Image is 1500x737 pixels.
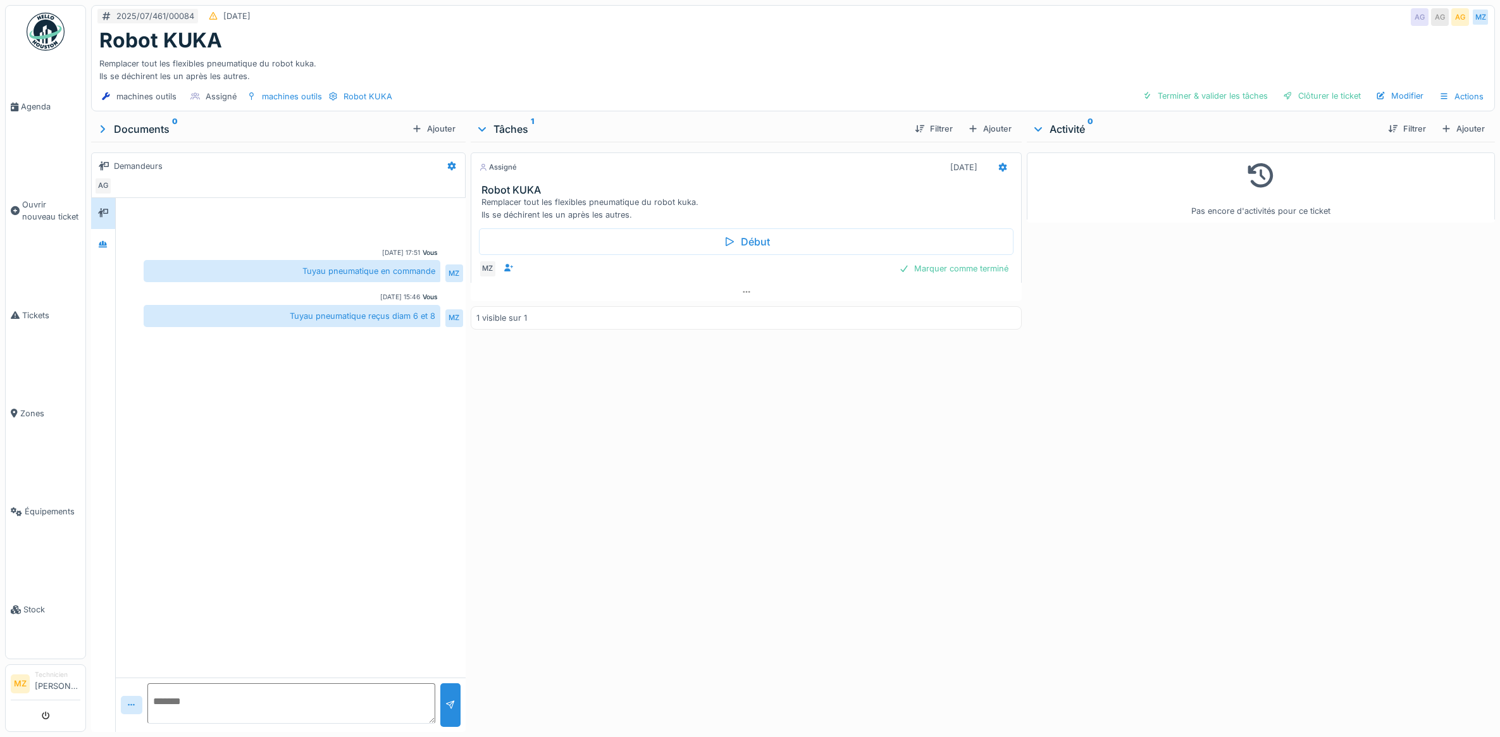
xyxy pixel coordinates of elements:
[481,196,1017,220] div: Remplacer tout les flexibles pneumatique du robot kuka. Ils se déchirent les un après les autres.
[20,407,80,419] span: Zones
[262,90,322,102] div: machines outils
[35,670,80,697] li: [PERSON_NAME]
[1137,87,1273,104] div: Terminer & valider les tâches
[423,292,438,302] div: Vous
[144,305,440,327] div: Tuyau pneumatique reçus diam 6 et 8
[6,58,85,156] a: Agenda
[144,260,440,282] div: Tuyau pneumatique en commande
[99,28,222,53] h1: Robot KUKA
[35,670,80,679] div: Technicien
[407,120,461,137] div: Ajouter
[1278,87,1366,104] div: Clôturer le ticket
[476,121,905,137] div: Tâches
[1436,120,1490,137] div: Ajouter
[6,156,85,266] a: Ouvrir nouveau ticket
[22,309,80,321] span: Tickets
[445,309,463,327] div: MZ
[1383,120,1431,137] div: Filtrer
[99,53,1487,82] div: Remplacer tout les flexibles pneumatique du robot kuka. Ils se déchirent les un après les autres.
[116,90,177,102] div: machines outils
[1371,87,1429,104] div: Modifier
[531,121,534,137] sup: 1
[223,10,251,22] div: [DATE]
[172,121,178,137] sup: 0
[380,292,420,302] div: [DATE] 15:46
[11,674,30,693] li: MZ
[910,120,958,137] div: Filtrer
[476,312,527,324] div: 1 visible sur 1
[344,90,392,102] div: Robot KUKA
[27,13,65,51] img: Badge_color-CXgf-gQk.svg
[481,184,1017,196] h3: Robot KUKA
[25,505,80,517] span: Équipements
[963,120,1017,137] div: Ajouter
[206,90,237,102] div: Assigné
[6,462,85,560] a: Équipements
[116,10,194,22] div: 2025/07/461/00084
[950,161,977,173] div: [DATE]
[1431,8,1449,26] div: AG
[1035,158,1487,217] div: Pas encore d'activités pour ce ticket
[6,560,85,659] a: Stock
[114,160,163,172] div: Demandeurs
[1472,8,1489,26] div: MZ
[6,266,85,364] a: Tickets
[479,260,497,278] div: MZ
[94,177,112,195] div: AG
[445,264,463,282] div: MZ
[382,248,420,257] div: [DATE] 17:51
[423,248,438,257] div: Vous
[6,364,85,462] a: Zones
[1434,87,1489,106] div: Actions
[479,162,517,173] div: Assigné
[11,670,80,700] a: MZ Technicien[PERSON_NAME]
[1088,121,1093,137] sup: 0
[479,228,1014,255] div: Début
[894,260,1013,277] div: Marquer comme terminé
[21,101,80,113] span: Agenda
[1032,121,1378,137] div: Activité
[1411,8,1429,26] div: AG
[96,121,407,137] div: Documents
[23,604,80,616] span: Stock
[22,199,80,223] span: Ouvrir nouveau ticket
[1451,8,1469,26] div: AG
